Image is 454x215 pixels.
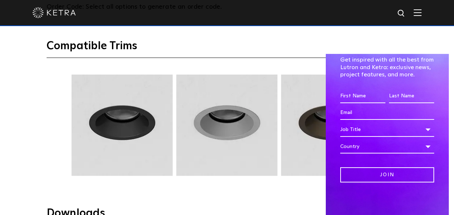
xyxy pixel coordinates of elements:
[340,56,434,79] p: Get inspired with all the best from Lutron and Ketra: exclusive news, project features, and more.
[340,167,434,183] input: Join
[175,75,278,176] img: TRM003.webp
[340,140,434,153] div: Country
[340,123,434,136] div: Job Title
[397,9,406,18] img: search icon
[47,39,408,58] h3: Compatible Trims
[33,7,76,18] img: ketra-logo-2019-white
[70,75,174,176] img: TRM002.webp
[340,89,385,103] input: First Name
[414,9,421,16] img: Hamburger%20Nav.svg
[340,106,434,120] input: Email
[389,89,434,103] input: Last Name
[280,75,383,176] img: TRM004.webp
